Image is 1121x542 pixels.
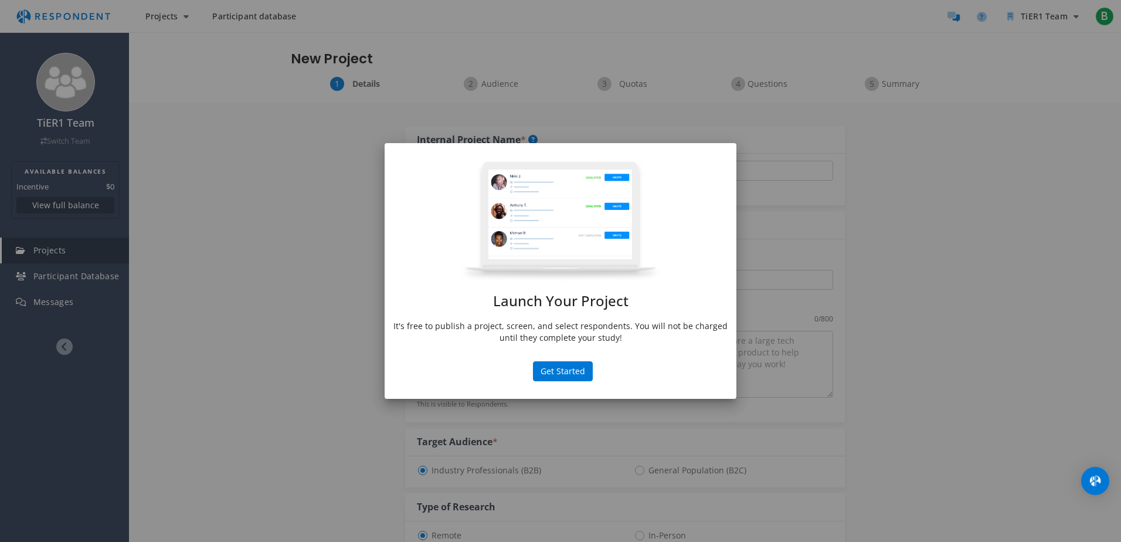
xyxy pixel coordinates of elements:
p: It's free to publish a project, screen, and select respondents. You will not be charged until the... [393,320,728,344]
md-dialog: Launch Your ... [385,143,736,399]
img: project-modal.png [460,161,661,282]
h1: Launch Your Project [393,293,728,309]
div: Open Intercom Messenger [1081,467,1109,495]
button: Get Started [533,361,593,381]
